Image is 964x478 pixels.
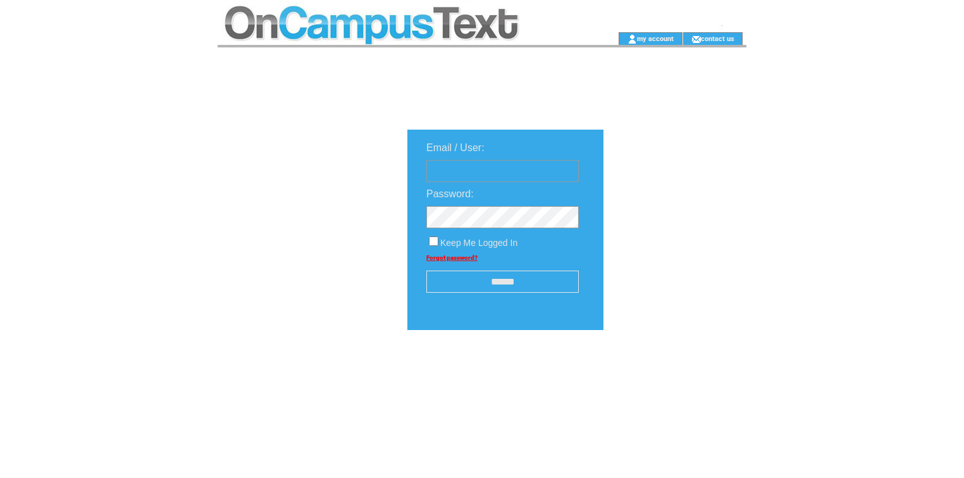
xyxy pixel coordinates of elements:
a: contact us [701,34,734,42]
img: account_icon.gif;jsessionid=CEAE7ABDF0C22E42297F613270AFEBB6 [627,34,637,44]
span: Email / User: [426,142,485,153]
img: transparent.png;jsessionid=CEAE7ABDF0C22E42297F613270AFEBB6 [640,362,703,377]
span: Keep Me Logged In [440,238,517,248]
a: Forgot password? [426,254,478,261]
img: contact_us_icon.gif;jsessionid=CEAE7ABDF0C22E42297F613270AFEBB6 [691,34,701,44]
span: Password: [426,188,474,199]
a: my account [637,34,674,42]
